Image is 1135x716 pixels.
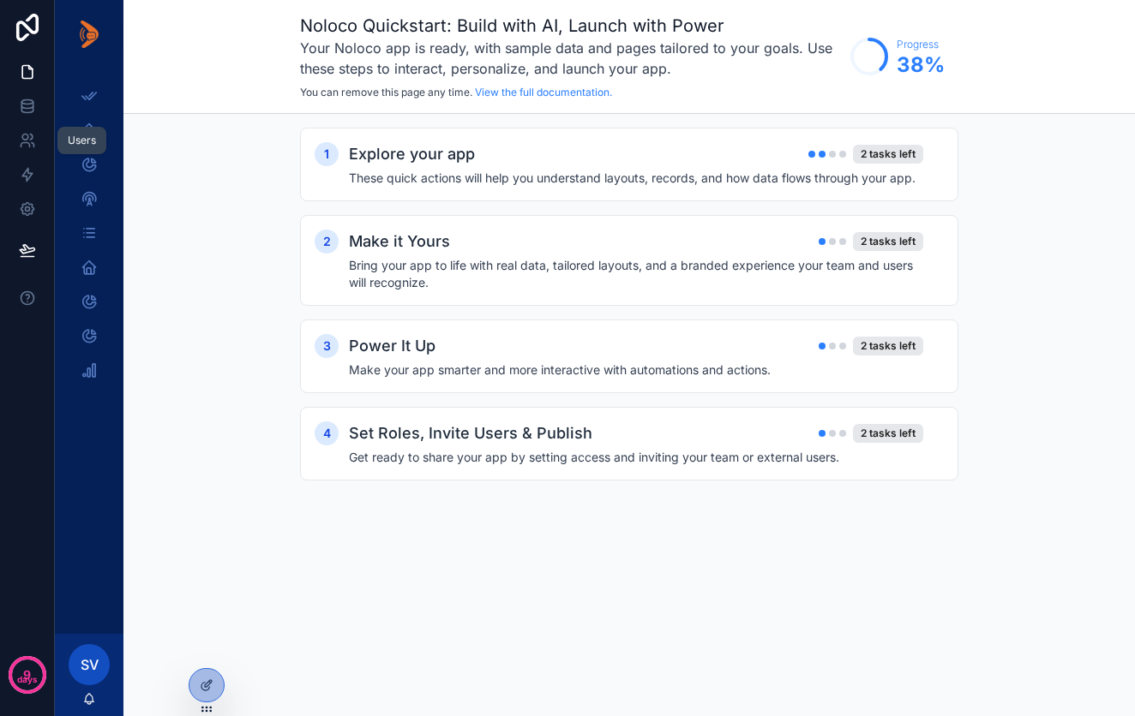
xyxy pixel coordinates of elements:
p: 9 [23,666,31,683]
img: App logo [80,21,99,48]
span: SV [81,654,99,675]
span: 38 % [897,51,945,79]
div: Users [68,134,96,147]
span: You can remove this page any time. [300,86,472,98]
h3: Your Noloco app is ready, with sample data and pages tailored to your goals. Use these steps to i... [300,38,842,79]
h1: Noloco Quickstart: Build with AI, Launch with Power [300,14,842,38]
p: days [17,673,38,687]
a: View the full documentation. [475,86,612,98]
span: Progress [897,38,945,51]
div: scrollable content [55,69,123,408]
